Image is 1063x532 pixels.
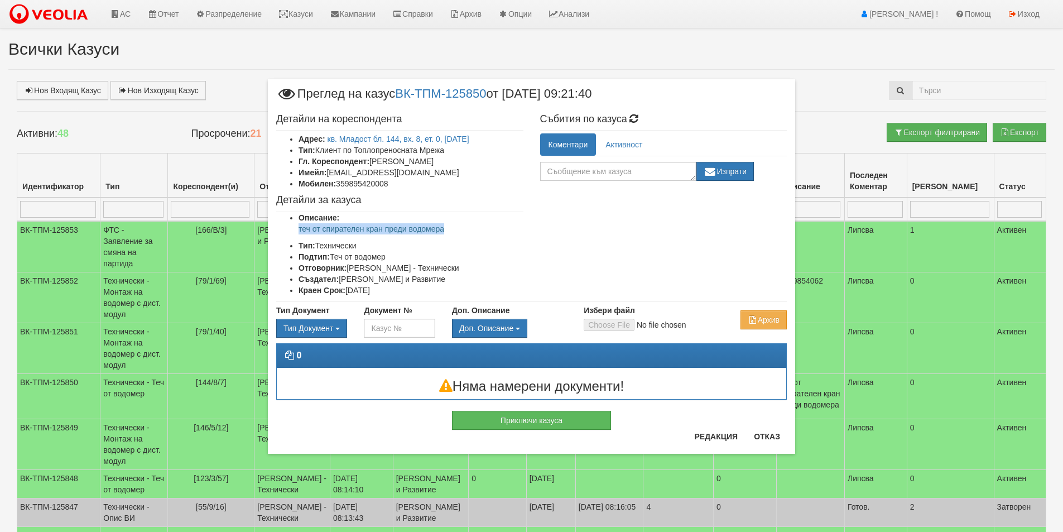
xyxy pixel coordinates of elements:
button: Редакция [687,428,744,445]
b: Подтип: [299,252,330,261]
li: Технически [299,240,523,251]
b: Адрес: [299,135,325,143]
div: Двоен клик, за изчистване на избраната стойност. [452,319,567,338]
p: теч от спирателен кран преди водомера [299,223,523,234]
label: Тип Документ [276,305,330,316]
li: [EMAIL_ADDRESS][DOMAIN_NAME] [299,167,523,178]
li: [PERSON_NAME] и Развитие [299,274,523,285]
b: Създател: [299,275,339,284]
a: кв. Младост бл. 144, вх. 8, ет. 0, [DATE] [328,135,469,143]
strong: 0 [296,351,301,360]
label: Документ № [364,305,412,316]
b: Тип: [299,146,315,155]
label: Избери файл [584,305,635,316]
button: Приключи казуса [452,411,611,430]
a: Активност [597,133,651,156]
button: Архив [740,310,787,329]
h3: Няма намерени документи! [277,379,786,394]
h4: Детайли за казуса [276,195,523,206]
b: Имейл: [299,168,326,177]
b: Краен Срок: [299,286,345,295]
button: Отказ [747,428,787,445]
span: Преглед на казус от [DATE] 09:21:40 [276,88,591,108]
b: Мобилен: [299,179,336,188]
b: Отговорник: [299,263,347,272]
li: 359895420008 [299,178,523,189]
b: Описание: [299,213,339,222]
label: Доп. Описание [452,305,509,316]
li: [PERSON_NAME] - Технически [299,262,523,274]
span: Тип Документ [283,324,333,333]
span: Доп. Описание [459,324,513,333]
li: [PERSON_NAME] [299,156,523,167]
input: Казус № [364,319,435,338]
a: ВК-ТПМ-125850 [395,86,486,100]
b: Гл. Кореспондент: [299,157,369,166]
a: Коментари [540,133,597,156]
button: Доп. Описание [452,319,527,338]
li: [DATE] [299,285,523,296]
button: Тип Документ [276,319,347,338]
button: Изпрати [696,162,754,181]
h4: Събития по казуса [540,114,787,125]
b: Тип: [299,241,315,250]
li: Теч от водомер [299,251,523,262]
h4: Детайли на кореспондента [276,114,523,125]
div: Двоен клик, за изчистване на избраната стойност. [276,319,347,338]
li: Клиент по Топлопреносната Мрежа [299,145,523,156]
